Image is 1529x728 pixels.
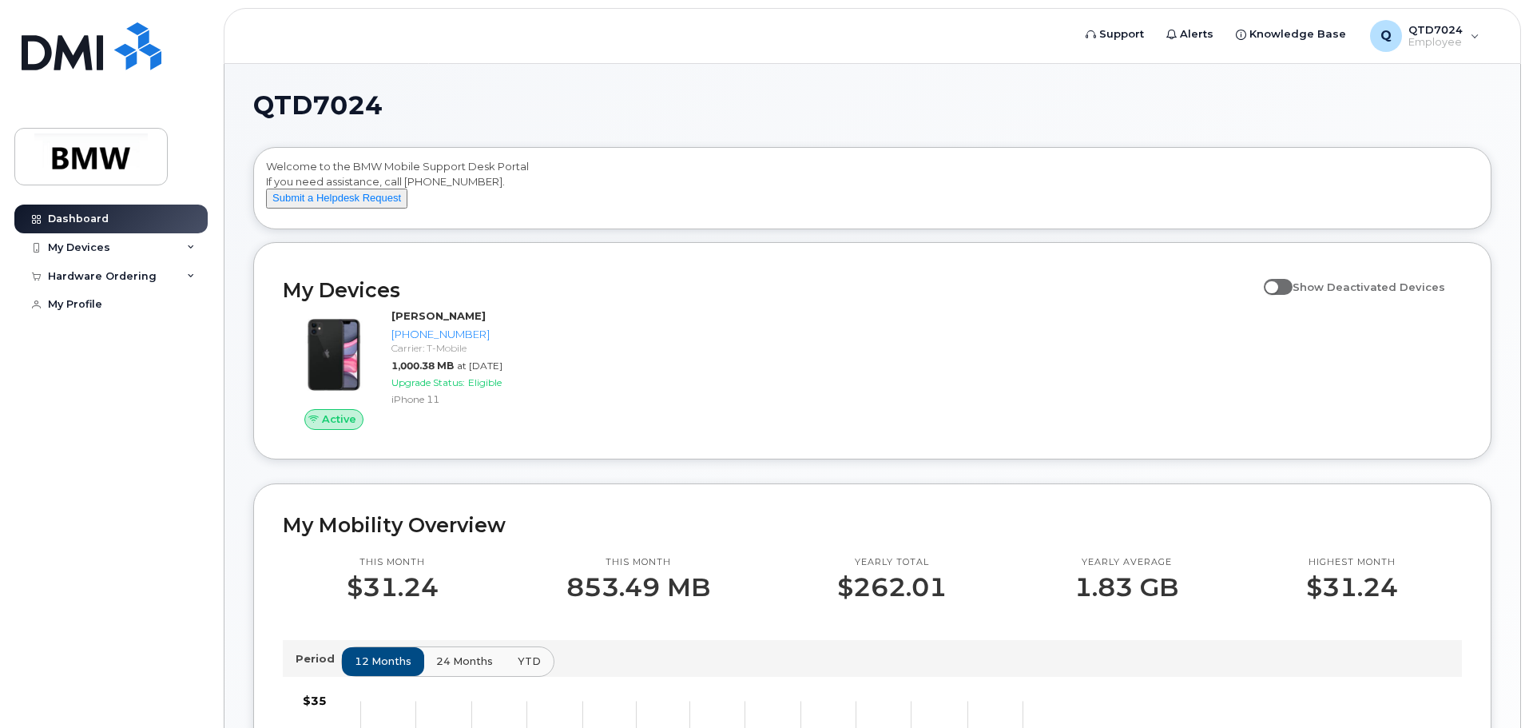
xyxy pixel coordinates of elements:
[1074,573,1178,602] p: 1.83 GB
[566,556,710,569] p: This month
[283,278,1256,302] h2: My Devices
[391,392,557,406] div: iPhone 11
[1306,573,1398,602] p: $31.24
[283,513,1462,537] h2: My Mobility Overview
[253,93,383,117] span: QTD7024
[1264,272,1277,284] input: Show Deactivated Devices
[518,654,541,669] span: YTD
[1459,658,1517,716] iframe: Messenger Launcher
[391,341,557,355] div: Carrier: T-Mobile
[1074,556,1178,569] p: Yearly average
[837,573,947,602] p: $262.01
[283,308,563,430] a: Active[PERSON_NAME][PHONE_NUMBER]Carrier: T-Mobile1,000.38 MBat [DATE]Upgrade Status:EligibleiPho...
[266,189,407,209] button: Submit a Helpdesk Request
[1306,556,1398,569] p: Highest month
[322,412,356,427] span: Active
[468,376,502,388] span: Eligible
[266,191,407,204] a: Submit a Helpdesk Request
[391,376,465,388] span: Upgrade Status:
[296,651,341,666] p: Period
[457,360,502,372] span: at [DATE]
[391,327,557,342] div: [PHONE_NUMBER]
[266,159,1479,223] div: Welcome to the BMW Mobile Support Desk Portal If you need assistance, call [PHONE_NUMBER].
[303,694,327,708] tspan: $35
[391,360,454,372] span: 1,000.38 MB
[436,654,493,669] span: 24 months
[296,316,372,393] img: iPhone_11.jpg
[347,556,439,569] p: This month
[837,556,947,569] p: Yearly total
[566,573,710,602] p: 853.49 MB
[391,309,486,322] strong: [PERSON_NAME]
[1293,280,1445,293] span: Show Deactivated Devices
[347,573,439,602] p: $31.24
